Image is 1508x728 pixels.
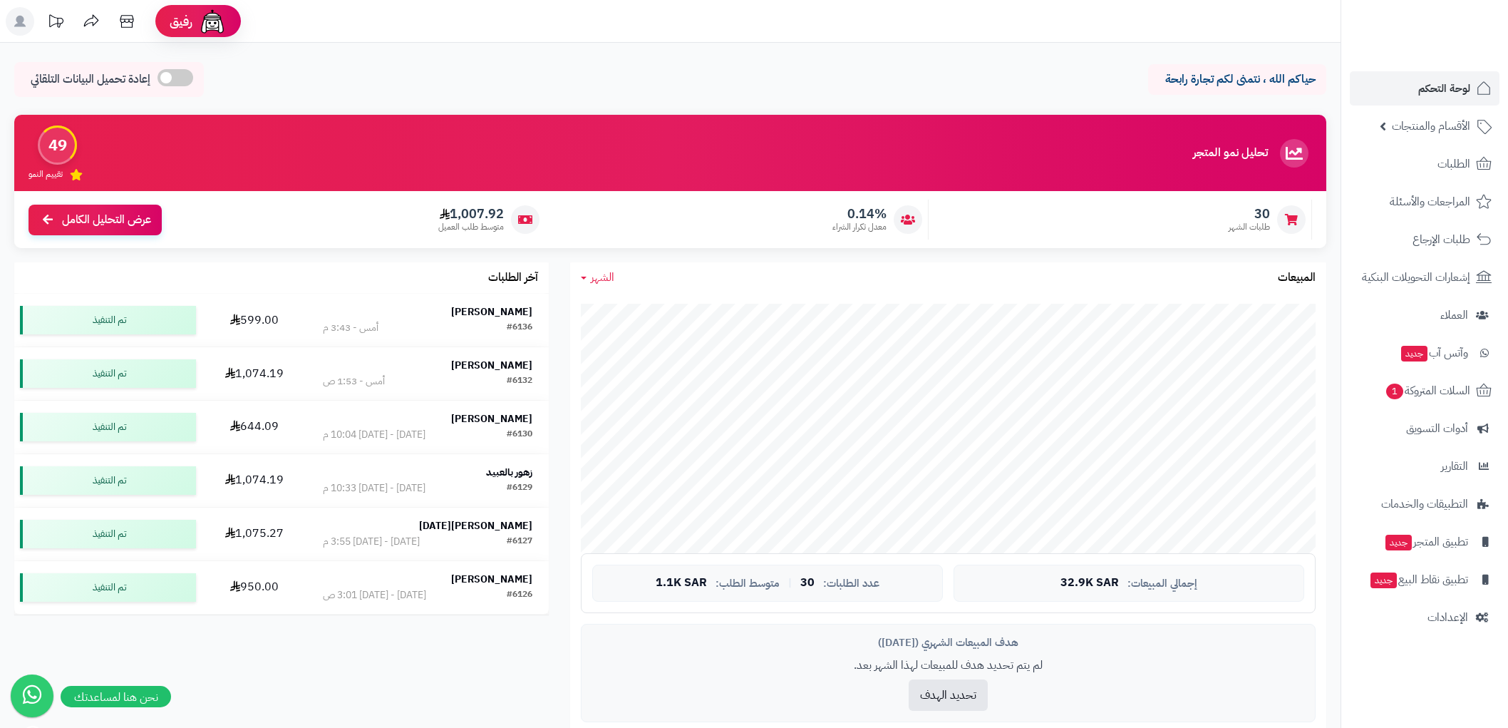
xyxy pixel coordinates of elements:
a: المراجعات والأسئلة [1350,185,1499,219]
span: الأقسام والمنتجات [1392,116,1470,136]
span: 1 [1386,384,1403,399]
div: #6136 [507,321,532,335]
div: تم التنفيذ [20,306,196,334]
a: لوحة التحكم [1350,71,1499,106]
td: 1,075.27 [202,508,306,560]
div: #6127 [507,535,532,549]
a: السلات المتروكة1 [1350,374,1499,408]
a: الإعدادات [1350,600,1499,635]
span: التطبيقات والخدمات [1381,494,1468,514]
td: 1,074.19 [202,347,306,400]
span: وآتس آب [1400,343,1468,363]
span: الشهر [591,269,614,286]
span: إعادة تحميل البيانات التلقائي [31,71,150,88]
div: أمس - 3:43 م [323,321,378,335]
strong: [PERSON_NAME][DATE] [419,518,532,533]
span: طلبات الإرجاع [1413,230,1470,250]
a: العملاء [1350,298,1499,332]
a: أدوات التسويق [1350,411,1499,446]
span: | [788,578,792,588]
a: الشهر [581,270,614,286]
a: تحديثات المنصة [38,7,73,39]
a: الطلبات [1350,147,1499,181]
div: تم التنفيذ [20,413,196,441]
div: أمس - 1:53 ص [323,374,385,389]
span: تطبيق المتجر [1384,532,1468,552]
span: عرض التحليل الكامل [62,212,151,228]
div: #6129 [507,481,532,496]
span: العملاء [1440,305,1468,325]
strong: [PERSON_NAME] [451,358,532,373]
p: حياكم الله ، نتمنى لكم تجارة رابحة [1159,71,1316,88]
div: تم التنفيذ [20,466,196,495]
span: عدد الطلبات: [823,578,879,590]
span: 32.9K SAR [1060,577,1119,590]
a: إشعارات التحويلات البنكية [1350,260,1499,294]
img: logo-2.png [1411,40,1494,70]
a: التطبيقات والخدمات [1350,487,1499,521]
strong: [PERSON_NAME] [451,304,532,319]
span: جديد [1385,535,1412,550]
a: تطبيق المتجرجديد [1350,525,1499,559]
span: التقارير [1441,456,1468,476]
a: طلبات الإرجاع [1350,222,1499,257]
strong: [PERSON_NAME] [451,572,532,587]
div: [DATE] - [DATE] 10:33 م [323,481,425,496]
span: 30 [800,577,815,590]
span: 1,007.92 [438,206,504,222]
span: إجمالي المبيعات: [1127,578,1197,590]
img: ai-face.png [198,7,227,36]
p: لم يتم تحديد هدف للمبيعات لهذا الشهر بعد. [592,657,1304,674]
h3: المبيعات [1278,272,1316,284]
div: تم التنفيذ [20,573,196,602]
a: وآتس آبجديد [1350,336,1499,370]
span: طلبات الشهر [1229,221,1270,233]
span: 1.1K SAR [656,577,707,590]
span: تقييم النمو [29,168,63,180]
span: جديد [1370,573,1397,588]
div: [DATE] - [DATE] 3:55 م [323,535,420,549]
div: [DATE] - [DATE] 10:04 م [323,428,425,442]
td: 950.00 [202,561,306,614]
span: تطبيق نقاط البيع [1369,570,1468,590]
td: 644.09 [202,401,306,453]
span: السلات المتروكة [1385,381,1470,401]
div: هدف المبيعات الشهري ([DATE]) [592,635,1304,650]
span: رفيق [170,13,192,30]
span: 0.14% [832,206,887,222]
strong: زهور بالعبيد [486,465,532,480]
strong: [PERSON_NAME] [451,411,532,426]
span: جديد [1401,346,1427,362]
h3: تحليل نمو المتجر [1193,147,1268,160]
h3: آخر الطلبات [488,272,538,284]
td: 1,074.19 [202,454,306,507]
span: متوسط الطلب: [716,578,780,590]
span: أدوات التسويق [1406,419,1468,439]
span: متوسط طلب العميل [438,221,504,233]
span: لوحة التحكم [1418,78,1470,98]
span: الإعدادات [1427,607,1468,627]
div: #6126 [507,588,532,603]
span: المراجعات والأسئلة [1390,192,1470,212]
div: تم التنفيذ [20,520,196,548]
span: معدل تكرار الشراء [832,221,887,233]
span: إشعارات التحويلات البنكية [1362,267,1470,287]
div: #6130 [507,428,532,442]
a: عرض التحليل الكامل [29,205,162,235]
td: 599.00 [202,294,306,347]
a: التقارير [1350,449,1499,483]
button: تحديد الهدف [909,680,988,711]
div: [DATE] - [DATE] 3:01 ص [323,588,426,603]
span: الطلبات [1437,154,1470,174]
div: #6132 [507,374,532,389]
div: تم التنفيذ [20,359,196,388]
span: 30 [1229,206,1270,222]
a: تطبيق نقاط البيعجديد [1350,563,1499,597]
